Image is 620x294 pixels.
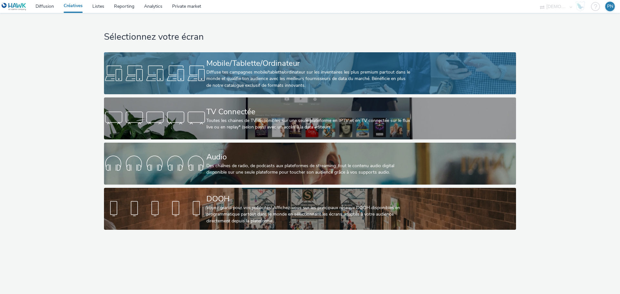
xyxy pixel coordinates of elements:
a: Mobile/Tablette/OrdinateurDiffuse tes campagnes mobile/tablette/ordinateur sur les inventaires le... [104,52,516,94]
div: Voyez grand pour vos publicités! Affichez-vous sur les principaux réseaux DOOH disponibles en pro... [206,205,411,224]
div: TV Connectée [206,106,411,117]
div: DOOH [206,193,411,205]
img: undefined Logo [2,3,26,11]
a: AudioDes chaînes de radio, de podcasts aux plateformes de streaming: tout le contenu audio digita... [104,143,516,185]
div: Audio [206,151,411,163]
a: DOOHVoyez grand pour vos publicités! Affichez-vous sur les principaux réseaux DOOH disponibles en... [104,188,516,230]
div: Mobile/Tablette/Ordinateur [206,58,411,69]
a: TV ConnectéeToutes les chaines de TV disponibles sur une seule plateforme en IPTV et en TV connec... [104,97,516,139]
h1: Sélectionnez votre écran [104,31,516,43]
div: PN [607,2,613,11]
div: Toutes les chaines de TV disponibles sur une seule plateforme en IPTV et en TV connectée sur le f... [206,117,411,131]
div: Des chaînes de radio, de podcasts aux plateformes de streaming: tout le contenu audio digital dis... [206,163,411,176]
div: Diffuse tes campagnes mobile/tablette/ordinateur sur les inventaires les plus premium partout dan... [206,69,411,89]
img: Hawk Academy [575,1,585,12]
a: Hawk Academy [575,1,588,12]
